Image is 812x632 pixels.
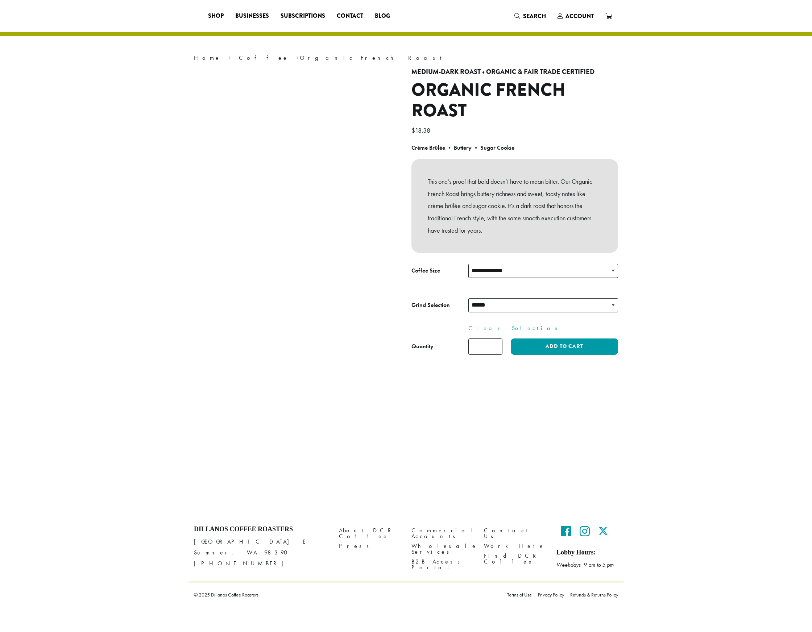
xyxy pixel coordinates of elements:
[194,54,221,62] a: Home
[565,12,594,20] span: Account
[275,10,331,22] a: Subscriptions
[428,175,602,237] p: This one’s proof that bold doesn’t have to mean bitter. Our Organic French Roast brings buttery r...
[411,80,618,121] h1: Organic French Roast
[468,324,618,333] a: Clear Selection
[208,12,224,21] span: Shop
[552,10,600,22] a: Account
[194,592,496,597] p: © 2025 Dillanos Coffee Roasters.
[202,10,229,22] a: Shop
[239,54,289,62] a: Coffee
[194,536,328,569] p: [GEOGRAPHIC_DATA] E Sumner, WA 98390 [PHONE_NUMBER]
[411,144,514,151] b: Crème Brûlée • Buttery • Sugar Cookie
[484,541,546,551] a: Work Here
[235,12,269,21] span: Businesses
[375,12,390,21] span: Blog
[484,551,546,566] a: Find DCR Coffee
[468,338,502,355] input: Product quantity
[281,12,325,21] span: Subscriptions
[411,68,618,76] h4: Medium-Dark Roast • Organic & Fair Trade Certified
[535,592,567,597] a: Privacy Policy
[511,338,618,355] button: Add to cart
[331,10,369,22] a: Contact
[567,592,618,597] a: Refunds & Returns Policy
[194,525,328,533] h4: Dillanos Coffee Roasters
[411,126,432,134] bdi: 18.38
[337,12,363,21] span: Contact
[411,525,473,541] a: Commercial Accounts
[411,541,473,557] a: Wholesale Services
[556,561,614,569] em: Weekdays 9 am to 5 pm
[296,51,299,62] span: ›
[484,525,546,541] a: Contact Us
[339,525,401,541] a: About DCR Coffee
[229,10,275,22] a: Businesses
[411,266,468,276] label: Coffee Size
[369,10,396,22] a: Blog
[411,126,415,134] span: $
[411,300,468,311] label: Grind Selection
[509,10,552,22] a: Search
[411,342,434,351] div: Quantity
[523,12,546,20] span: Search
[556,549,618,557] h5: Lobby Hours:
[507,592,535,597] a: Terms of Use
[228,51,231,62] span: ›
[339,541,401,551] a: Press
[194,54,618,62] nav: Breadcrumb
[411,557,473,572] a: B2B Access Portal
